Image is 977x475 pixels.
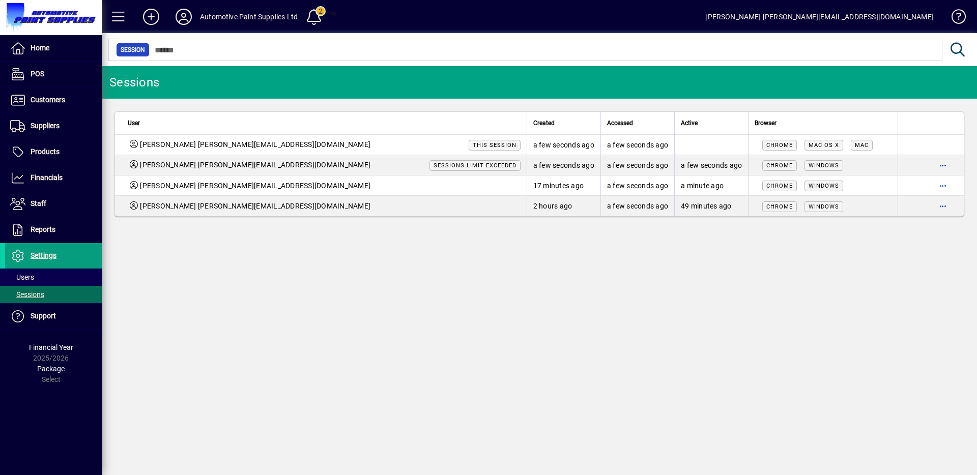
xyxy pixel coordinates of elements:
span: Sessions [10,290,44,299]
button: Add [135,8,167,26]
span: Chrome [766,183,793,189]
td: 49 minutes ago [674,196,748,216]
span: Settings [31,251,56,259]
span: Chrome [766,203,793,210]
span: Chrome [766,142,793,149]
span: Browser [755,117,777,129]
div: Mozilla/5.0 (Windows NT 10.0; Win64; x64) AppleWebKit/537.36 (KHTML, like Gecko) Chrome/139.0.0.0... [755,180,892,191]
button: Profile [167,8,200,26]
span: Sessions limit exceeded [434,162,516,169]
a: Products [5,139,102,165]
a: Customers [5,87,102,113]
td: a few seconds ago [600,196,674,216]
a: Home [5,36,102,61]
a: Suppliers [5,113,102,139]
span: Windows [809,203,839,210]
td: a few seconds ago [600,135,674,155]
span: Products [31,147,60,156]
a: Support [5,304,102,329]
span: Suppliers [31,122,60,130]
button: More options [935,177,951,194]
a: Financials [5,165,102,191]
span: Support [31,312,56,320]
span: Home [31,44,49,52]
span: Reports [31,225,55,233]
span: [PERSON_NAME] [PERSON_NAME][EMAIL_ADDRESS][DOMAIN_NAME] [140,201,370,211]
span: Active [681,117,698,129]
div: Mozilla/5.0 (Macintosh; Intel Mac OS X 10_15_7) AppleWebKit/537.36 (KHTML, like Gecko) Chrome/139... [755,139,892,150]
a: Users [5,269,102,286]
div: Mozilla/5.0 (Windows NT 10.0; Win64; x64) AppleWebKit/537.36 (KHTML, like Gecko) Chrome/139.0.0.0... [755,201,892,212]
a: POS [5,62,102,87]
td: a few seconds ago [674,155,748,175]
span: User [128,117,140,129]
div: Mozilla/5.0 (Windows NT 10.0; Win64; x64) AppleWebKit/537.36 (KHTML, like Gecko) Chrome/139.0.0.0... [755,160,892,170]
span: Mac OS X [809,142,839,149]
span: Session [121,45,145,55]
span: Accessed [607,117,633,129]
a: Staff [5,191,102,217]
span: Windows [809,162,839,169]
span: Windows [809,183,839,189]
a: Knowledge Base [944,2,964,35]
span: Created [533,117,555,129]
span: Users [10,273,34,281]
span: [PERSON_NAME] [PERSON_NAME][EMAIL_ADDRESS][DOMAIN_NAME] [140,139,370,150]
td: a few seconds ago [600,175,674,196]
td: a few seconds ago [527,135,600,155]
span: Financials [31,173,63,182]
a: Sessions [5,286,102,303]
div: [PERSON_NAME] [PERSON_NAME][EMAIL_ADDRESS][DOMAIN_NAME] [705,9,934,25]
span: Staff [31,199,46,207]
span: Package [37,365,65,373]
td: a few seconds ago [600,155,674,175]
div: Sessions [109,74,159,91]
span: [PERSON_NAME] [PERSON_NAME][EMAIL_ADDRESS][DOMAIN_NAME] [140,181,370,191]
span: Mac [855,142,869,149]
a: Reports [5,217,102,243]
span: POS [31,70,44,78]
td: 17 minutes ago [527,175,600,196]
span: Chrome [766,162,793,169]
button: More options [935,157,951,173]
span: This session [473,142,516,149]
div: Automotive Paint Supplies Ltd [200,9,298,25]
span: [PERSON_NAME] [PERSON_NAME][EMAIL_ADDRESS][DOMAIN_NAME] [140,160,370,170]
span: Customers [31,96,65,104]
button: More options [935,198,951,214]
span: Financial Year [29,343,73,351]
td: a few seconds ago [527,155,600,175]
td: 2 hours ago [527,196,600,216]
td: a minute ago [674,175,748,196]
